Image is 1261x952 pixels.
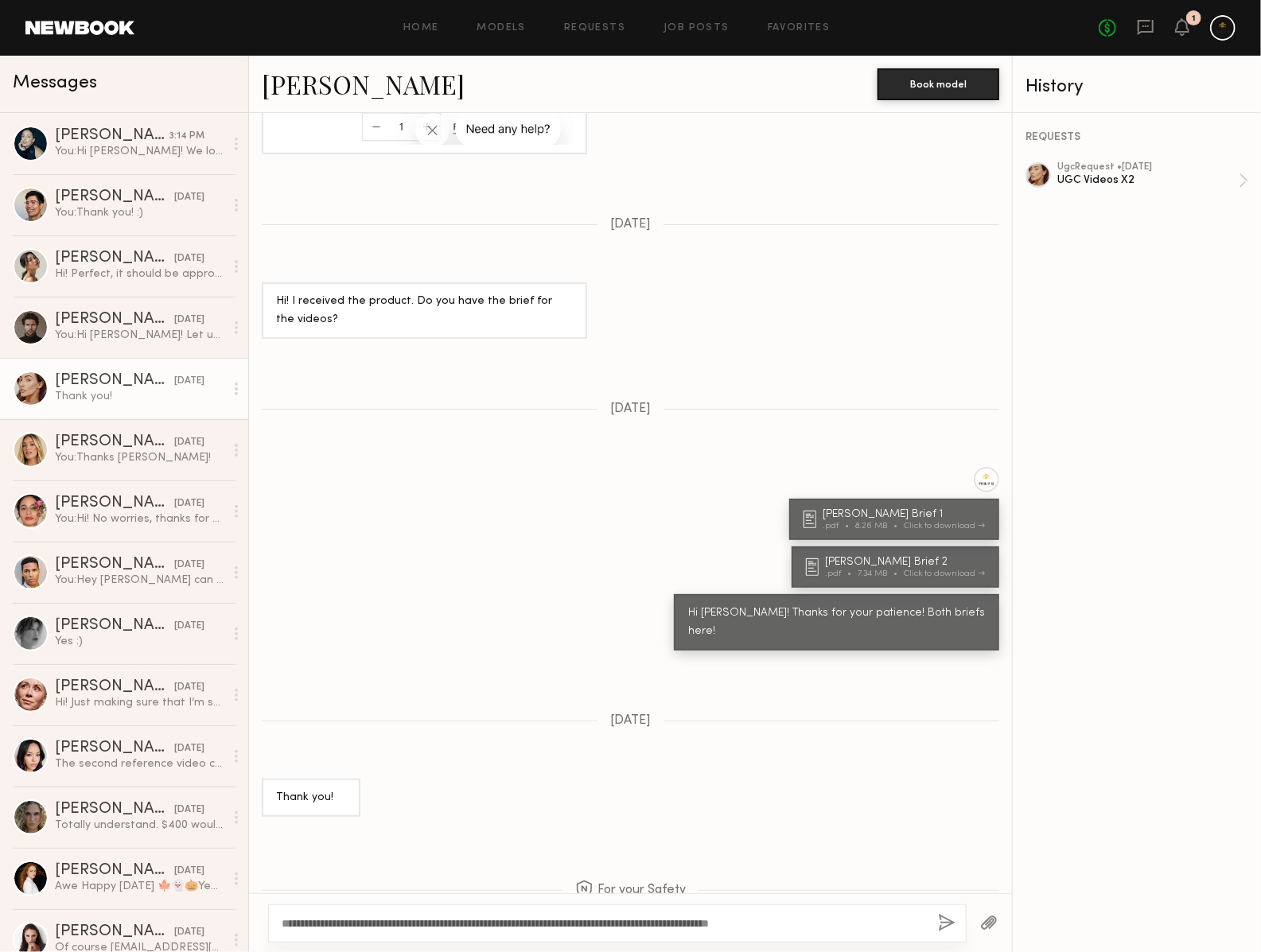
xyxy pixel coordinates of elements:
a: [PERSON_NAME] [262,67,465,101]
a: Models [477,23,526,33]
div: You: Hi [PERSON_NAME]! Let us know if you're interested! [55,328,224,343]
span: [DATE] [610,218,651,231]
div: You: Hi! No worries, thanks for getting back to us! [55,511,224,527]
div: [DATE] [174,802,204,818]
div: Totally understand. $400 would be my lowest for a reel. I’d be willing to drop 30 day paid ad to ... [55,818,224,833]
div: [DATE] [174,558,204,573]
div: [DATE] [174,680,204,695]
div: [PERSON_NAME] [55,434,174,450]
div: [DATE] [174,435,204,450]
div: [PERSON_NAME] [55,557,174,573]
div: [PERSON_NAME] [55,495,174,511]
div: You: Thank you! :) [55,205,224,220]
div: [PERSON_NAME] [55,189,174,205]
div: Thank you! [276,789,346,807]
div: Hi! I received the product. Do you have the brief for the videos? [276,293,573,329]
div: [DATE] [174,374,204,389]
a: Book model [878,76,999,90]
a: [PERSON_NAME] Brief 1.pdf8.26 MBClick to download [804,509,990,530]
div: [DATE] [174,925,204,940]
div: Yes :) [55,634,224,649]
div: [PERSON_NAME] [55,618,174,634]
span: For your Safety [575,880,686,900]
div: [PERSON_NAME] Brief 1 [823,509,990,520]
span: Messages [13,74,97,92]
a: Requests [564,23,625,33]
div: 1 [1192,14,1196,23]
div: 8.26 MB [855,522,904,530]
div: REQUESTS [1026,132,1248,143]
a: Job Posts [664,23,730,33]
div: [DATE] [174,190,204,205]
a: Favorites [768,23,831,33]
div: Awe Happy [DATE] 🍁👻🎃Yep that works! Typically for 90 days usage I just do 30% so $150 20% for 60 ... [55,879,224,894]
div: Hi! Just making sure that I’m sending raw files for you to edit? I don’t do editing or add anythi... [55,695,224,710]
div: .pdf [823,522,855,530]
div: [PERSON_NAME] [55,373,174,389]
div: 3:14 PM [169,129,204,144]
div: UGC Videos X2 [1057,173,1239,188]
div: Click to download [904,522,985,530]
div: [DATE] [174,496,204,511]
div: Hi [PERSON_NAME]! Thanks for your patience! Both briefs here! [688,604,985,641]
div: [PERSON_NAME] [55,312,174,328]
span: [DATE] [610,402,651,416]
div: [PERSON_NAME] [55,128,169,144]
div: Hi! Perfect, it should be approved (: [55,266,224,282]
div: [DATE] [174,741,204,756]
span: [DATE] [610,714,651,728]
div: 7.34 MB [858,569,904,578]
div: History [1026,78,1248,96]
div: [PERSON_NAME] [55,924,174,940]
div: [DATE] [174,864,204,879]
div: [PERSON_NAME] [55,740,174,756]
div: [DATE] [174,313,204,328]
button: Book model [878,68,999,100]
div: [PERSON_NAME] [55,863,174,879]
div: You: Hey [PERSON_NAME] can you please respond? We paid you and didn't receive the final asset. [55,573,224,588]
div: [PERSON_NAME] [55,802,174,818]
div: You: Thanks [PERSON_NAME]! [55,450,224,465]
div: [DATE] [174,251,204,266]
div: [PERSON_NAME] Brief 2 [825,557,990,568]
div: [PERSON_NAME] [55,251,174,266]
div: The second reference video can work at a $300 rate, provided it doesn’t require showing hair wash... [55,756,224,771]
a: Home [403,23,439,33]
div: You: Hi [PERSON_NAME]! We love your look and wanted to see if you were interested/available to cr... [55,144,224,159]
div: .pdf [825,569,858,578]
a: ugcRequest •[DATE]UGC Videos X2 [1057,162,1248,199]
div: ugc Request • [DATE] [1057,162,1239,173]
div: Thank you! [55,389,224,404]
div: Click to download [904,569,985,578]
a: [PERSON_NAME] Brief 2.pdf7.34 MBClick to download [806,557,990,578]
div: [DATE] [174,619,204,634]
div: [PERSON_NAME] [55,679,174,695]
